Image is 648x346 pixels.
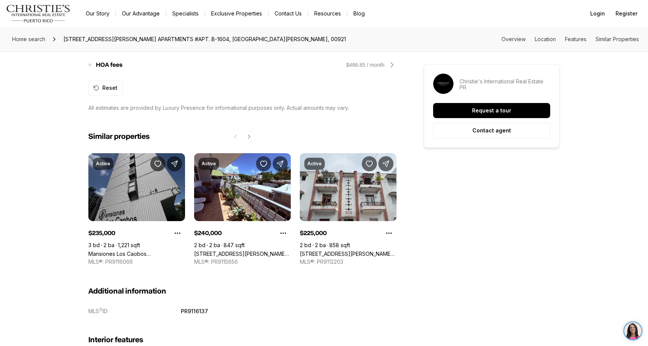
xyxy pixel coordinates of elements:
span: Ⓡ [99,307,103,312]
button: Reset [88,80,122,96]
a: Skip to: Overview [501,36,526,42]
button: Contact Us [268,8,308,19]
div: Reset [93,85,117,91]
p: All estimates are provided by Luxury Presence for informational purposes only. Actual amounts may... [88,105,349,111]
a: Skip to: Location [535,36,556,42]
span: Home search [12,36,45,42]
p: MLS ID [88,308,108,314]
a: Resources [308,8,347,19]
button: Property options [276,226,291,241]
button: Share Property [167,156,182,171]
a: Skip to: Similar Properties [596,36,639,42]
a: Exclusive Properties [205,8,268,19]
img: be3d4b55-7850-4bcb-9297-a2f9cd376e78.png [5,5,22,22]
button: Share Property [273,156,288,171]
h3: Additional information [88,287,397,296]
button: Login [586,6,609,21]
a: Our Advantage [116,8,166,19]
p: HOA fees [96,62,122,68]
a: 463 SAGRADO CORAZON #302-A, SAN JUAN PR, 00915 [194,251,291,257]
button: Share Property [378,156,393,171]
a: 701 CLL ERNESTO CERRA #3A, SAN JUAN PR, 00907 [300,251,397,257]
p: PR9116137 [181,308,208,314]
p: Contact agent [472,128,511,134]
p: Request a tour [472,108,511,114]
p: Active [96,161,110,167]
div: HOA fees$486.85 / month [88,56,397,74]
button: Save Property: 701 CLL ERNESTO CERRA #3A [362,156,377,171]
button: Previous properties [230,131,242,143]
a: Blog [347,8,371,19]
a: Our Story [80,8,116,19]
button: Request a tour [433,103,550,118]
a: Specialists [166,8,205,19]
span: [STREET_ADDRESS][PERSON_NAME] APARTMENTS #APT. B-1604, [GEOGRAPHIC_DATA][PERSON_NAME], 00921 [60,33,349,45]
p: Active [307,161,322,167]
button: Property options [381,226,397,241]
button: Save Property: Mansiones Los Caobos AVENIDA SAN PATRICIO #10-B [150,156,165,171]
span: Register [616,11,637,17]
span: Login [590,11,605,17]
img: logo [6,5,71,23]
a: Home search [9,33,48,45]
a: Skip to: Features [565,36,586,42]
p: Christie's International Real Estate PR [460,78,550,91]
a: Mansiones Los Caobos AVENIDA SAN PATRICIO #10-B, GUAYNABO PR, 00968 [88,251,185,257]
div: $486.85 / month [346,61,384,69]
nav: Page section menu [501,36,639,42]
h2: Similar properties [88,132,150,141]
button: Next properties [243,131,255,143]
h3: Interior features [88,335,397,344]
button: Property options [170,226,185,241]
button: Save Property: 463 SAGRADO CORAZON #302-A [256,156,271,171]
p: Active [202,161,216,167]
button: Contact agent [433,123,550,138]
button: Register [611,6,642,21]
